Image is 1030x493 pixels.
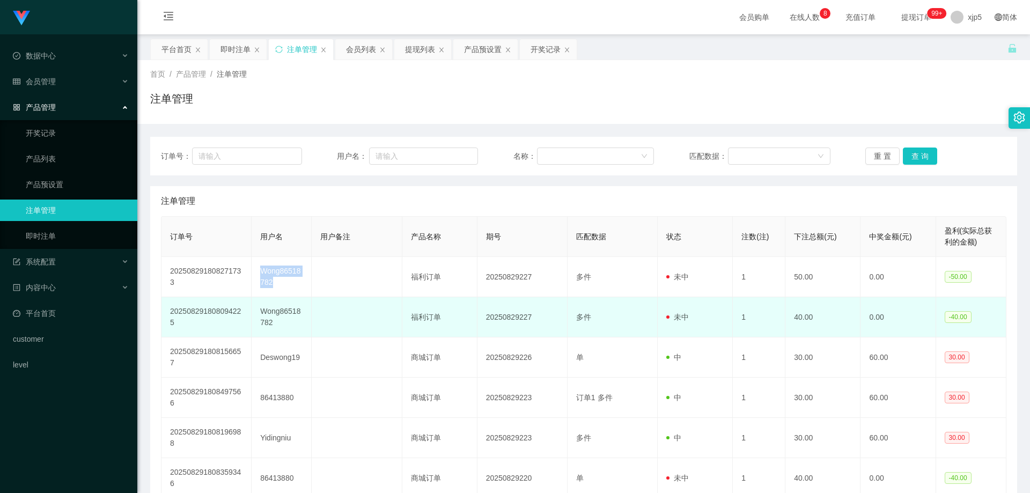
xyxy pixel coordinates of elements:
td: 202508291808094225 [161,297,252,337]
td: 20250829227 [477,257,568,297]
a: 即时注单 [26,225,129,247]
img: logo.9652507e.png [13,11,30,26]
td: 20250829227 [477,297,568,337]
td: 60.00 [860,337,936,378]
span: 中 [666,393,681,402]
span: 名称： [513,151,537,162]
td: 0.00 [860,297,936,337]
span: 提现订单 [896,13,937,21]
td: 1 [733,337,785,378]
td: 202508291808196988 [161,418,252,458]
span: 匹配数据 [576,232,606,241]
td: Wong86518782 [252,257,312,297]
span: 用户备注 [320,232,350,241]
span: 用户名 [260,232,283,241]
div: 平台首页 [161,39,192,60]
td: 60.00 [860,378,936,418]
td: 0.00 [860,257,936,297]
span: 30.00 [945,392,969,403]
i: 图标: setting [1013,112,1025,123]
td: 50.00 [785,257,860,297]
td: 1 [733,378,785,418]
i: 图标: sync [275,46,283,53]
i: 图标: close [438,47,445,53]
td: 20250829223 [477,418,568,458]
i: 图标: close [254,47,260,53]
i: 图标: appstore-o [13,104,20,111]
div: 提现列表 [405,39,435,60]
td: 60.00 [860,418,936,458]
div: 会员列表 [346,39,376,60]
span: 期号 [486,232,501,241]
td: 20250829223 [477,378,568,418]
td: 30.00 [785,337,860,378]
span: 内容中心 [13,283,56,292]
span: 状态 [666,232,681,241]
td: 202508291808156657 [161,337,252,378]
span: -40.00 [945,311,972,323]
td: 1 [733,297,785,337]
span: 在线人数 [784,13,825,21]
span: 30.00 [945,351,969,363]
span: 单 [576,474,584,482]
input: 请输入 [369,148,478,165]
span: 数据中心 [13,51,56,60]
span: 未中 [666,474,689,482]
span: 注单管理 [161,195,195,208]
a: customer [13,328,129,350]
a: 开奖记录 [26,122,129,144]
span: 订单1 多件 [576,393,613,402]
td: Yidingniu [252,418,312,458]
a: 图标: dashboard平台首页 [13,303,129,324]
td: 30.00 [785,418,860,458]
span: 中 [666,433,681,442]
td: 福利订单 [402,297,477,337]
td: 86413880 [252,378,312,418]
span: 多件 [576,433,591,442]
i: 图标: menu-fold [150,1,187,35]
span: 30.00 [945,432,969,444]
div: 产品预设置 [464,39,502,60]
span: 中奖金额(元) [869,232,911,241]
span: 盈利(实际总获利的金额) [945,226,992,246]
a: 产品列表 [26,148,129,170]
i: 图标: form [13,258,20,266]
span: 未中 [666,273,689,281]
span: 订单号 [170,232,193,241]
td: 202508291808271733 [161,257,252,297]
div: 开奖记录 [531,39,561,60]
span: 首页 [150,70,165,78]
i: 图标: close [505,47,511,53]
i: 图标: close [564,47,570,53]
span: 未中 [666,313,689,321]
a: level [13,354,129,376]
sup: 226 [927,8,946,19]
a: 产品预设置 [26,174,129,195]
span: 单 [576,353,584,362]
i: 图标: close [379,47,386,53]
td: 1 [733,257,785,297]
h1: 注单管理 [150,91,193,107]
button: 重 置 [865,148,900,165]
td: 40.00 [785,297,860,337]
td: Wong86518782 [252,297,312,337]
span: 充值订单 [840,13,881,21]
span: 多件 [576,273,591,281]
td: Deswong19 [252,337,312,378]
i: 图标: profile [13,284,20,291]
span: / [210,70,212,78]
span: 用户名： [337,151,369,162]
i: 图标: global [995,13,1002,21]
i: 图标: down [818,153,824,160]
td: 20250829226 [477,337,568,378]
i: 图标: unlock [1007,43,1017,53]
span: -40.00 [945,472,972,484]
span: 中 [666,353,681,362]
span: 会员管理 [13,77,56,86]
span: 产品管理 [13,103,56,112]
td: 商城订单 [402,418,477,458]
i: 图标: table [13,78,20,85]
td: 202508291808497566 [161,378,252,418]
span: -50.00 [945,271,972,283]
i: 图标: down [641,153,648,160]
